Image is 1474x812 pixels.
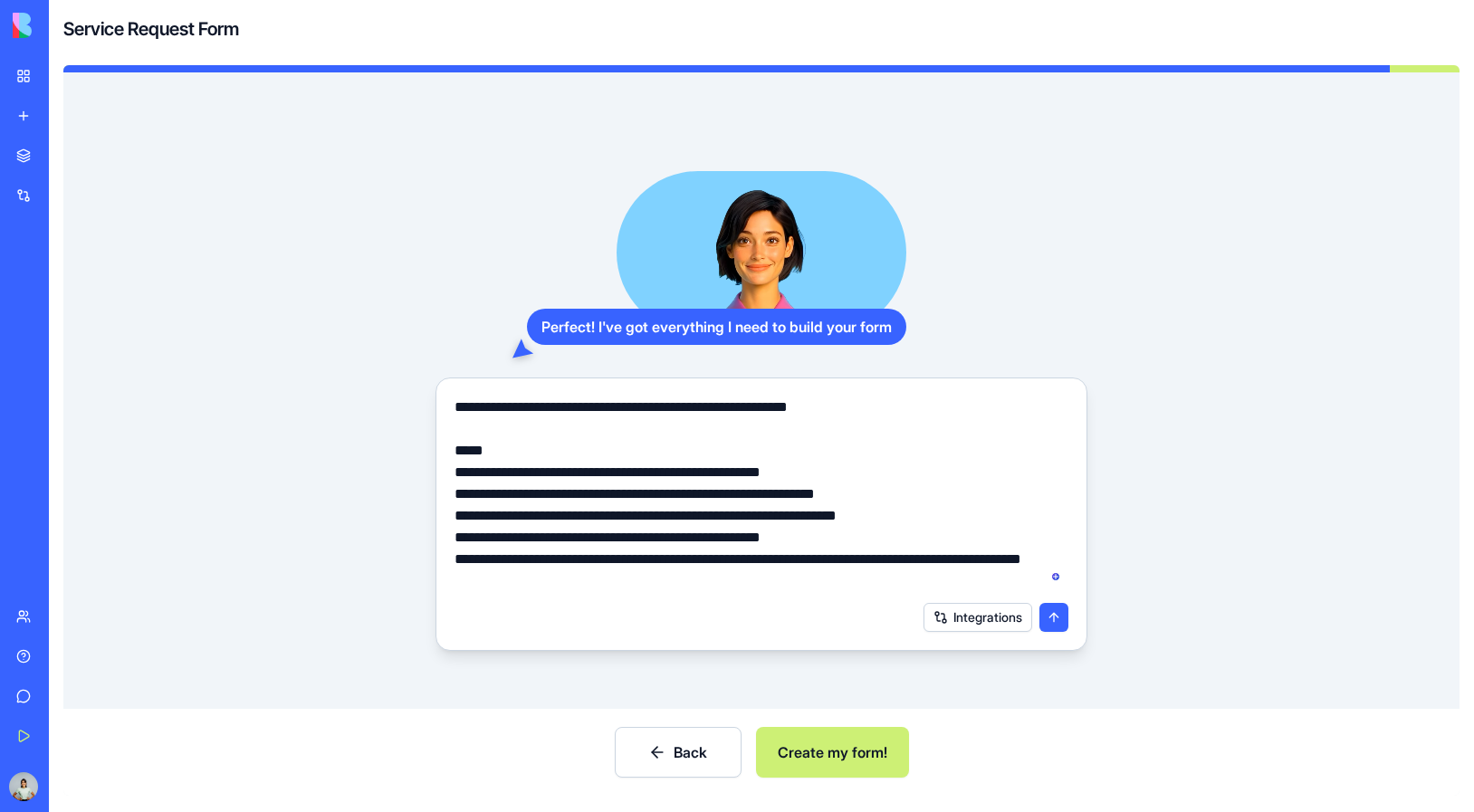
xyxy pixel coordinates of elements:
[9,772,38,801] img: ACg8ocKWCNKthDW8u0Bl75YFF301X14T-Kvx8ZBmcHtD0uzMAqKQHcc=s96-c
[455,396,1068,592] textarea: To enrich screen reader interactions, please activate Accessibility in Grammarly extension settings
[615,727,742,778] button: Back
[527,309,906,345] div: Perfect! I've got everything I need to build your form
[924,603,1032,632] button: Integrations
[756,727,909,778] button: Create my form!
[63,16,239,42] h4: Service Request Form
[13,13,125,38] img: logo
